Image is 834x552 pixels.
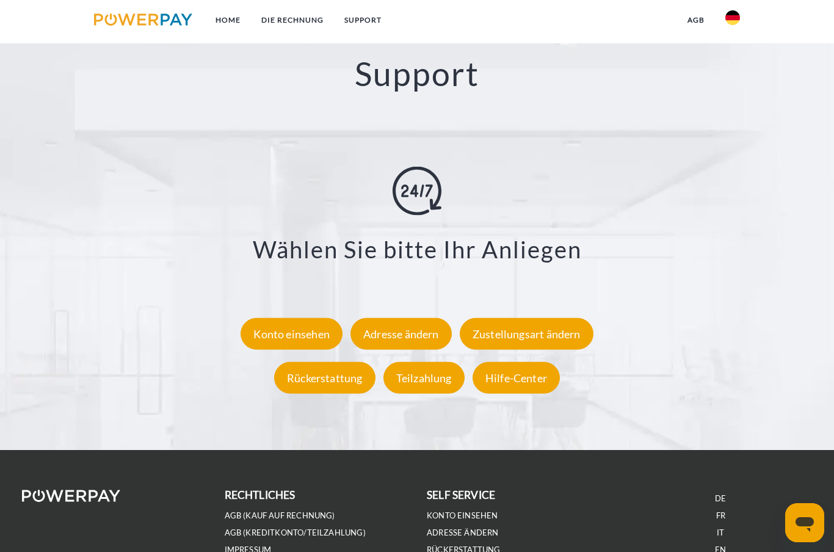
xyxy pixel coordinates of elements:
[241,318,343,350] div: Konto einsehen
[205,9,251,31] a: Home
[225,510,335,521] a: AGB (Kauf auf Rechnung)
[225,488,296,501] b: rechtliches
[251,9,334,31] a: DIE RECHNUNG
[42,53,792,94] h2: Support
[334,9,392,31] a: SUPPORT
[383,362,465,394] div: Teilzahlung
[427,488,495,501] b: self service
[460,318,593,350] div: Zustellungsart ändern
[427,528,499,538] a: Adresse ändern
[785,503,824,542] iframe: Schaltfläche zum Öffnen des Messaging-Fensters
[380,371,468,385] a: Teilzahlung
[350,318,452,350] div: Adresse ändern
[715,493,726,504] a: DE
[427,510,498,521] a: Konto einsehen
[725,10,740,25] img: de
[225,528,366,538] a: AGB (Kreditkonto/Teilzahlung)
[393,166,441,215] img: online-shopping.svg
[274,362,375,394] div: Rückerstattung
[238,327,346,341] a: Konto einsehen
[677,9,715,31] a: agb
[347,327,455,341] a: Adresse ändern
[22,490,120,502] img: logo-powerpay-white.svg
[271,371,379,385] a: Rückerstattung
[716,510,725,521] a: FR
[473,362,560,394] div: Hilfe-Center
[457,327,596,341] a: Zustellungsart ändern
[470,371,563,385] a: Hilfe-Center
[94,13,192,26] img: logo-powerpay.svg
[717,528,724,538] a: IT
[57,234,777,264] h3: Wählen Sie bitte Ihr Anliegen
